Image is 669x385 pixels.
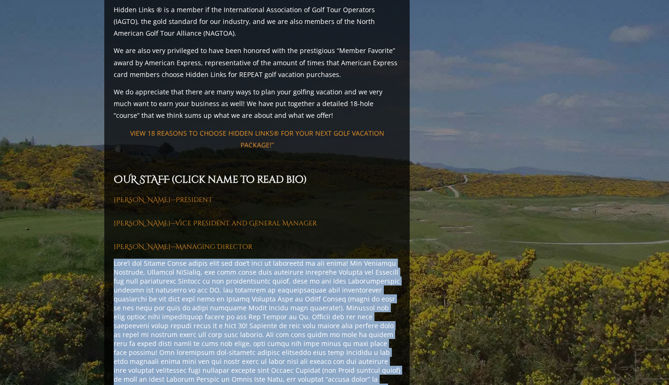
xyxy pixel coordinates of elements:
p: We do appreciate that there are many ways to plan your golfing vacation and we very much want to ... [114,86,400,122]
p: Hidden Links ® is a member if the International Association of Golf Tour Operators (IAGTO), the g... [114,4,400,39]
h2: OUR STAFF (click name to read bio) [114,172,400,188]
a: VIEW 18 REASONS TO CHOOSE HIDDEN LINKS® FOR YOUR NEXT GOLF VACATION PACKAGE!” [130,129,384,149]
a: [PERSON_NAME]—Vice President and General Manager [114,219,317,228]
a: [PERSON_NAME]—President [114,195,212,204]
p: We are also very privileged to have been honored with the prestigious “Member Favorite” award by ... [114,45,400,80]
a: [PERSON_NAME]—Managing Director [114,242,252,251]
